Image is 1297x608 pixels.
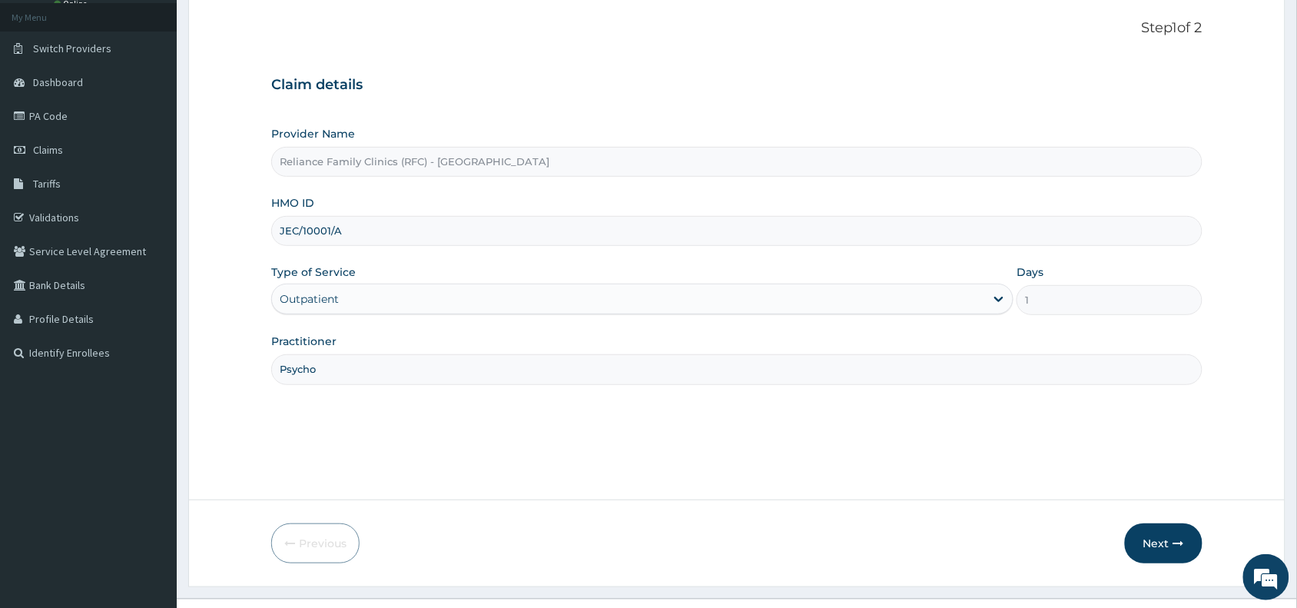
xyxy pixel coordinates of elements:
button: Next [1125,523,1202,563]
img: d_794563401_company_1708531726252_794563401 [28,77,62,115]
label: Provider Name [271,126,355,141]
span: We're online! [89,194,212,349]
span: Dashboard [33,75,83,89]
h3: Claim details [271,77,1202,94]
label: Days [1017,264,1043,280]
label: Type of Service [271,264,356,280]
div: Outpatient [280,291,339,307]
label: Practitioner [271,334,337,349]
span: Switch Providers [33,42,111,55]
p: Step 1 of 2 [271,20,1202,37]
textarea: Type your message and hit 'Enter' [8,420,293,473]
div: Minimize live chat window [252,8,289,45]
span: Tariffs [33,177,61,191]
div: Chat with us now [80,86,258,106]
button: Previous [271,523,360,563]
span: Claims [33,143,63,157]
input: Enter HMO ID [271,216,1202,246]
input: Enter Name [271,354,1202,384]
label: HMO ID [271,195,314,211]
